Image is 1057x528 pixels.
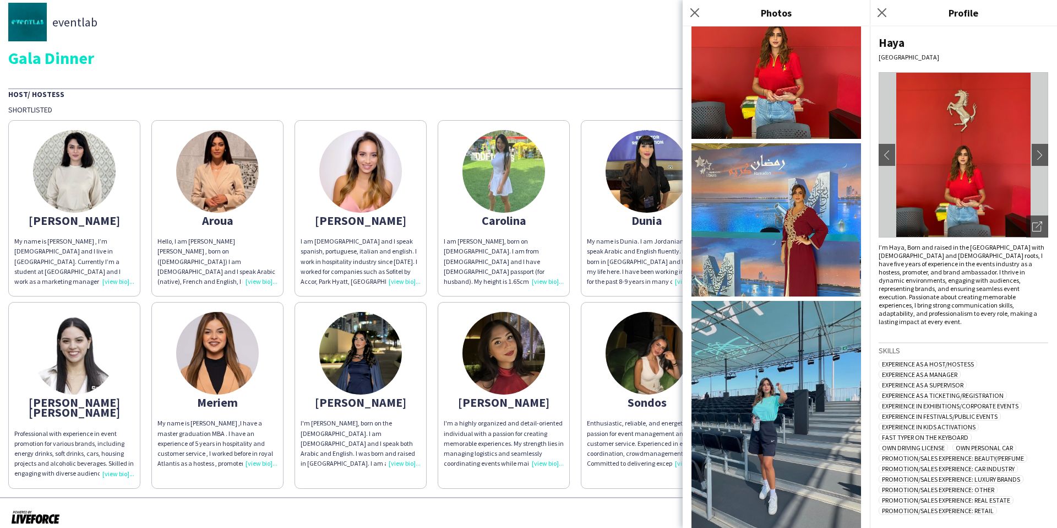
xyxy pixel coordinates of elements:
[157,236,277,287] div: Hello, I am [PERSON_NAME] [PERSON_NAME] , born on ([DEMOGRAPHIC_DATA]) I am [DEMOGRAPHIC_DATA] an...
[157,397,277,407] div: Meriem
[879,346,1048,355] h3: Skills
[33,312,116,395] img: thumb-66b0ada171ffb.jpeg
[8,88,1049,99] div: Host/ Hostess
[176,312,259,395] img: thumb-66039739294cb.jpeg
[879,381,967,389] span: Experience as a Supervisor
[301,215,421,225] div: [PERSON_NAME]
[319,130,402,213] img: thumb-644d58d29460c.jpeg
[879,35,1048,50] div: Haya
[157,215,277,225] div: Aroua
[879,465,1018,473] span: Promotion/Sales Experience: Car Industry
[879,370,961,379] span: Experience as a Manager
[879,433,972,441] span: Fast Typer on the Keyboard
[444,418,564,468] div: I'm a highly organized and detail-oriented individual with a passion for creating memorable exper...
[691,143,861,297] img: Crew photo 1067702
[301,236,421,287] div: I am [DEMOGRAPHIC_DATA] and I speak spanish, portuguese, italian and english. I work in hospitali...
[444,397,564,407] div: [PERSON_NAME]
[870,6,1057,20] h3: Profile
[879,475,1023,483] span: Promotion/Sales Experience: Luxury Brands
[879,391,1007,400] span: Experience as a Ticketing/Registration
[606,312,688,395] img: thumb-67fe5c5cc902d.jpeg
[14,397,134,417] div: [PERSON_NAME] [PERSON_NAME]
[157,418,277,468] div: My name is [PERSON_NAME] ,I have a master graduation MBA . I have an experience of 5 years in hos...
[14,215,134,225] div: [PERSON_NAME]
[879,360,977,368] span: Experience as a Host/Hostess
[879,454,1027,462] span: Promotion/Sales Experience: Beauty/Perfume
[33,130,116,213] img: thumb-65fd4304e6b47.jpeg
[587,397,707,407] div: Sondos
[301,397,421,407] div: [PERSON_NAME]
[879,444,948,452] span: Own Driving License
[444,236,564,287] div: I am [PERSON_NAME], born on [DEMOGRAPHIC_DATA]. I am from [DEMOGRAPHIC_DATA] and I have [DEMOGRAP...
[952,444,1016,452] span: Own Personal Car
[14,429,134,479] div: Professional with experience in event promotion for various brands, including energy drinks, soft...
[462,130,545,213] img: thumb-91e9aec0-685c-4389-9590-e7fb2ecd71d5.jpg
[879,507,997,515] span: Promotion/Sales Experience: Retail
[879,486,998,494] span: Promotion/Sales Experience: Other
[587,236,707,287] div: My name is Dunia. I am Jordanian and i speak Arabic and English fluently. I am born in [GEOGRAPHI...
[879,496,1014,504] span: Promotion/Sales Experience: Real Estate
[14,236,134,287] div: My name is [PERSON_NAME] , I’m [DEMOGRAPHIC_DATA] and I live in [GEOGRAPHIC_DATA]. Currently I’m ...
[444,215,564,225] div: Carolina
[691,301,861,528] img: Crew photo 1067703
[879,53,1048,61] div: [GEOGRAPHIC_DATA]
[587,215,707,225] div: Dunia
[8,50,1049,66] div: Gala Dinner
[462,312,545,395] img: thumb-66f951dde968e.jpeg
[606,130,688,213] img: thumb-61b6a0fd-5a09-4961-be13-a369bb24672d.jpg
[879,402,1022,410] span: Experience in Exhibitions/Corporate Events
[879,423,979,431] span: Experience in Kids Activations
[319,312,402,395] img: thumb-5da1c485-32cd-4b25-95cd-614cbba61769.jpg
[1026,215,1048,238] div: Open photos pop-in
[587,418,707,468] div: Enthusiastic, reliable, and energetic with a passion for event management and customer service. E...
[879,72,1048,238] img: Crew avatar or photo
[52,17,97,27] span: eventlab
[301,418,421,468] div: I'm [PERSON_NAME], born on the [DEMOGRAPHIC_DATA]. I am [DEMOGRAPHIC_DATA] and I speak both Arabi...
[683,6,870,20] h3: Photos
[11,509,60,525] img: Powered by Liveforce
[176,130,259,213] img: thumb-6811e0ce55107.jpeg
[8,105,1049,115] div: Shortlisted
[8,3,47,41] img: thumb-c613eecf-eb74-4245-9281-80fd8746c22d.jpg
[879,412,1001,421] span: Experience in Festivals/Public Events
[879,243,1048,326] div: I’m Haya, Born and raised in the [GEOGRAPHIC_DATA] with [DEMOGRAPHIC_DATA] and [DEMOGRAPHIC_DATA]...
